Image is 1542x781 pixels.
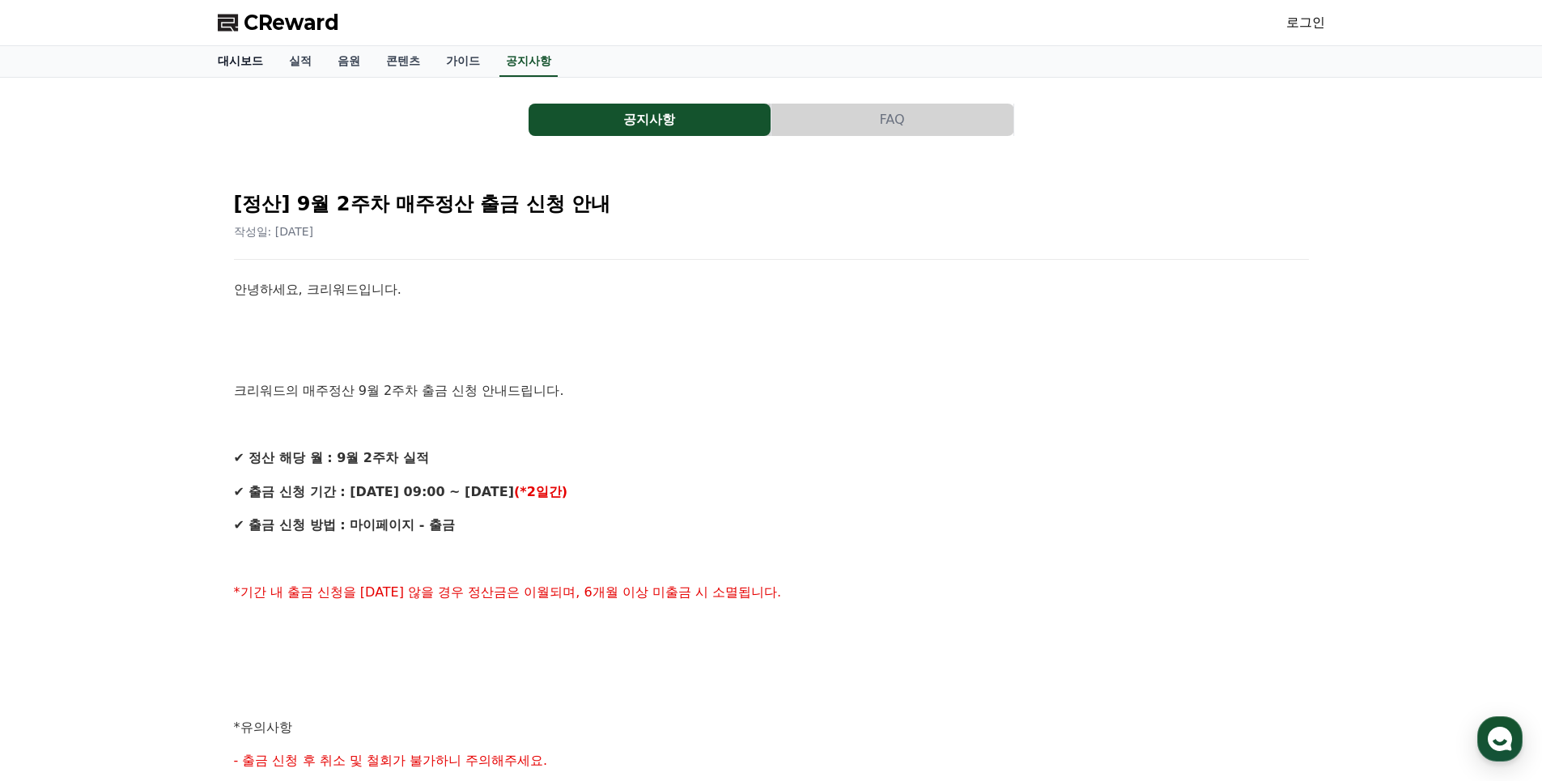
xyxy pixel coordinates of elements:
[771,104,1013,136] button: FAQ
[234,279,1309,300] p: 안녕하세요, 크리워드입니다.
[209,513,311,554] a: 설정
[325,46,373,77] a: 음원
[205,46,276,77] a: 대시보드
[51,537,61,550] span: 홈
[234,584,782,600] span: *기간 내 출금 신청을 [DATE] 않을 경우 정산금은 이월되며, 6개월 이상 미출금 시 소멸됩니다.
[250,537,270,550] span: 설정
[107,513,209,554] a: 대화
[234,517,455,533] strong: ✔ 출금 신청 방법 : 마이페이지 - 출금
[1286,13,1325,32] a: 로그인
[234,191,1309,217] h2: [정산] 9월 2주차 매주정산 출금 신청 안내
[234,719,292,735] span: *유의사항
[433,46,493,77] a: 가이드
[234,484,514,499] strong: ✔ 출금 신청 기간 : [DATE] 09:00 ~ [DATE]
[234,753,548,768] span: - 출금 신청 후 취소 및 철회가 불가하니 주의해주세요.
[529,104,771,136] button: 공지사항
[218,10,339,36] a: CReward
[234,450,429,465] strong: ✔ 정산 해당 월 : 9월 2주차 실적
[244,10,339,36] span: CReward
[234,380,1309,401] p: 크리워드의 매주정산 9월 2주차 출금 신청 안내드립니다.
[5,513,107,554] a: 홈
[529,104,771,136] a: 공지사항
[234,225,314,238] span: 작성일: [DATE]
[499,46,558,77] a: 공지사항
[373,46,433,77] a: 콘텐츠
[514,484,567,499] strong: (*2일간)
[276,46,325,77] a: 실적
[148,538,168,551] span: 대화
